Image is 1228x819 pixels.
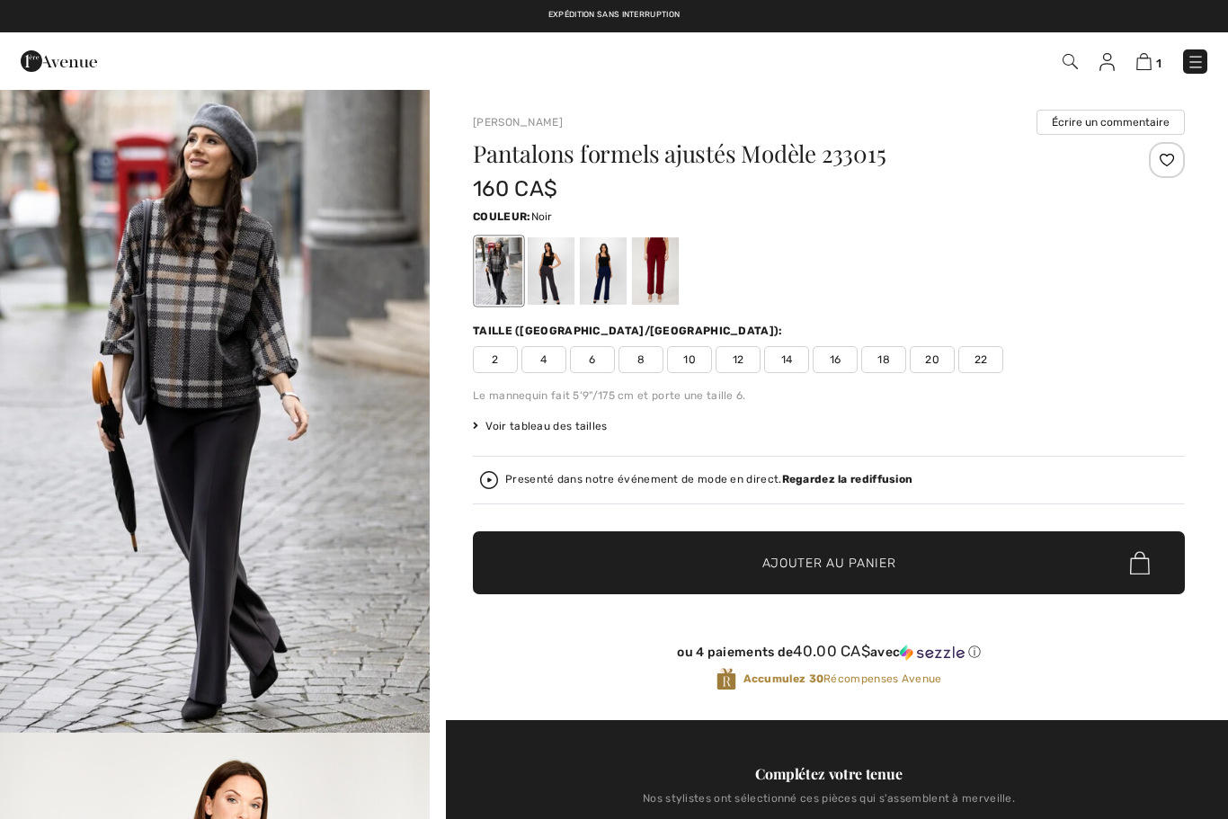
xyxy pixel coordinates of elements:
[531,210,553,223] span: Noir
[21,51,97,68] a: 1ère Avenue
[743,672,824,685] strong: Accumulez 30
[900,645,965,661] img: Sezzle
[762,554,896,573] span: Ajouter au panier
[1130,551,1150,574] img: Bag.svg
[473,792,1185,819] div: Nos stylistes ont sélectionné ces pièces qui s'assemblent à merveille.
[861,346,906,373] span: 18
[1099,53,1115,71] img: Mes infos
[1136,53,1152,70] img: Panier d'achat
[813,346,858,373] span: 16
[580,237,627,305] div: Midnight
[528,237,574,305] div: Gris foncé
[476,237,522,305] div: Noir
[473,142,1066,165] h1: Pantalons formels ajustés Modèle 233015
[1187,53,1205,71] img: Menu
[1156,57,1161,70] span: 1
[473,531,1185,594] button: Ajouter au panier
[473,418,608,434] span: Voir tableau des tailles
[716,667,736,691] img: Récompenses Avenue
[782,473,913,485] strong: Regardez la rediffusion
[667,346,712,373] span: 10
[958,346,1003,373] span: 22
[473,210,530,223] span: Couleur:
[1037,110,1185,135] button: Écrire un commentaire
[521,346,566,373] span: 4
[743,671,942,687] span: Récompenses Avenue
[473,346,518,373] span: 2
[21,43,97,79] img: 1ère Avenue
[1136,50,1161,72] a: 1
[473,643,1185,667] div: ou 4 paiements de40.00 CA$avecSezzle Cliquez pour en savoir plus sur Sezzle
[764,346,809,373] span: 14
[473,763,1185,785] div: Complétez votre tenue
[910,346,955,373] span: 20
[473,116,563,129] a: [PERSON_NAME]
[632,237,679,305] div: Cabernet
[473,323,787,339] div: Taille ([GEOGRAPHIC_DATA]/[GEOGRAPHIC_DATA]):
[473,643,1185,661] div: ou 4 paiements de avec
[505,474,912,485] div: Presenté dans notre événement de mode en direct.
[480,471,498,489] img: Regardez la rediffusion
[618,346,663,373] span: 8
[1063,54,1078,69] img: Recherche
[473,387,1185,404] div: Le mannequin fait 5'9"/175 cm et porte une taille 6.
[793,642,870,660] span: 40.00 CA$
[473,176,557,201] span: 160 CA$
[570,346,615,373] span: 6
[716,346,761,373] span: 12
